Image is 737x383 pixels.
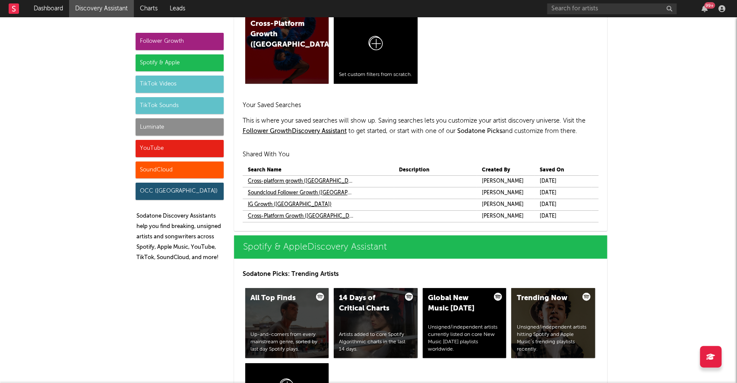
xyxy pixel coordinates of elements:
div: Artists added to core Spotify Algorithmic charts in the last 14 days. [339,331,412,353]
a: Set custom filters from scratch. [334,14,418,84]
div: Trending Now [516,293,575,304]
div: Follower Growth [136,33,224,50]
div: Set custom filters from scratch. [339,71,412,79]
button: 99+ [702,5,708,12]
a: Cross-Platform Growth ([GEOGRAPHIC_DATA]) [245,14,329,84]
div: Luminate [136,118,224,136]
a: Follower GrowthDiscovery Assistant [243,128,347,134]
a: Global New Music [DATE]Unsigned/independent artists currently listed on core New Music [DATE] pla... [423,288,506,358]
td: [PERSON_NAME] [477,210,535,222]
td: [PERSON_NAME] [477,175,535,187]
th: Search Name [243,165,394,176]
div: Spotify & Apple [136,54,224,72]
div: All Top Finds [250,293,309,304]
h2: Shared With You [243,149,598,160]
th: Description [394,165,477,176]
h2: Your Saved Searches [243,100,598,111]
a: Soundcloud Follower Growth ([GEOGRAPHIC_DATA]) [248,188,355,198]
div: TikTok Videos [136,76,224,93]
a: Trending NowUnsigned/independent artists hitting Spotify and Apple Music’s trending playlists rec... [511,288,595,358]
span: Sodatone Picks [457,128,502,134]
div: 99 + [704,2,715,9]
td: [PERSON_NAME] [477,199,535,210]
div: TikTok Sounds [136,97,224,114]
td: [DATE] [535,175,591,187]
p: Sodatone Discovery Assistants help you find breaking, unsigned artists and songwriters across Spo... [136,211,224,263]
th: Created By [477,165,535,176]
a: Spotify & AppleDiscovery Assistant [234,235,607,259]
div: Unsigned/independent artists currently listed on core New Music [DATE] playlists worldwide. [428,324,501,353]
div: 14 Days of Critical Charts [339,293,398,314]
p: This is where your saved searches will show up. Saving searches lets you customize your artist di... [243,116,598,136]
input: Search for artists [547,3,677,14]
p: Sodatone Picks: Trending Artists [243,269,598,279]
td: [DATE] [535,187,591,199]
div: Global New Music [DATE] [428,293,487,314]
a: 14 Days of Critical ChartsArtists added to core Spotify Algorithmic charts in the last 14 days. [334,288,418,358]
div: Unsigned/independent artists hitting Spotify and Apple Music’s trending playlists recently. [516,324,590,353]
div: SoundCloud [136,161,224,179]
div: OCC ([GEOGRAPHIC_DATA]) [136,183,224,200]
div: Up-and-comers from every mainstream genre, sorted by last day Spotify plays. [250,331,324,353]
a: Cross-Platform Growth ([GEOGRAPHIC_DATA]) [248,211,355,222]
td: [DATE] [535,210,591,222]
td: [PERSON_NAME] [477,187,535,199]
th: Saved On [535,165,591,176]
a: All Top FindsUp-and-comers from every mainstream genre, sorted by last day Spotify plays. [245,288,329,358]
div: Cross-Platform Growth ([GEOGRAPHIC_DATA]) [250,19,309,50]
td: [DATE] [535,199,591,210]
div: YouTube [136,140,224,157]
a: IG Growth ([GEOGRAPHIC_DATA]) [248,199,332,210]
a: Cross-platform growth ([GEOGRAPHIC_DATA]) [248,176,355,187]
